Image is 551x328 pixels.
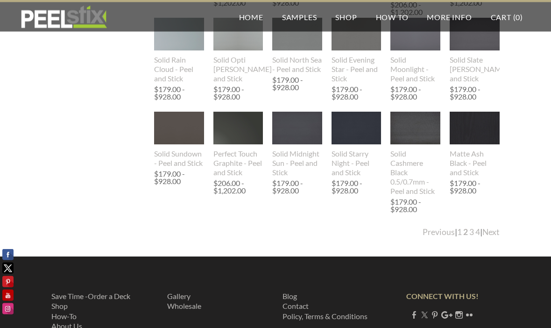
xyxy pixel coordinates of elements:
[450,18,500,84] a: Solid Slate [PERSON_NAME] and Stick
[272,77,320,92] div: $179.00 - $928.00
[167,302,201,311] a: ​Wholesale
[332,3,381,67] img: s832171791223022656_p791_i1_w640.jpeg
[272,18,322,74] a: Solid North Sea - Peel and Stick
[450,18,500,51] img: s832171791223022656_p898_i1_w2048.jpeg
[332,180,379,195] div: $179.00 - $928.00
[154,18,204,51] img: s832171791223022656_p570_i1_w400.jpeg
[455,311,463,320] a: Instagram
[213,180,261,195] div: $206.00 - $1,202.00
[423,228,455,237] a: Previous
[450,112,500,178] a: Matte Ash Black - Peel and Stick
[463,228,468,237] a: 2
[213,18,263,51] img: s832171791223022656_p566_i1_w400.jpeg
[410,311,418,320] a: Facebook
[167,292,201,311] font: ​
[390,112,440,196] a: Solid Cashmere Black 0.5/0.7mm - Peel and Stick
[213,86,261,101] div: $179.00 - $928.00
[481,2,532,32] a: Cart (0)
[154,171,202,185] div: $179.00 - $928.00
[213,112,263,145] img: s832171791223022656_p945_i1_w2048.jpeg
[450,180,497,195] div: $179.00 - $928.00
[431,311,438,320] a: Pinterest
[51,312,77,321] a: How-To
[390,150,440,196] div: Solid Cashmere Black 0.5/0.7mm - Peel and Stick
[283,312,367,321] a: Policy, Terms & Conditions
[272,180,320,195] div: $179.00 - $928.00
[332,18,381,84] a: Solid Evening Star - Peel and Stick
[390,18,440,51] img: s832171791223022656_p563_i1_w400.jpeg
[390,86,438,101] div: $179.00 - $928.00
[154,86,202,101] div: $179.00 - $928.00
[469,228,474,237] a: 3
[213,150,263,178] div: Perfect Touch Graphite - Peel and Stick
[272,112,322,145] img: s832171791223022656_p925_i1_w2048.jpeg
[450,56,500,84] div: Solid Slate [PERSON_NAME] and Stick
[450,96,500,161] img: s832171791223022656_p799_i1_w640.jpeg
[213,112,263,178] a: Perfect Touch Graphite - Peel and Stick
[450,150,500,178] div: Matte Ash Black - Peel and Stick
[51,302,68,311] a: Shop
[390,18,440,84] a: Solid Moonlight - Peel and Stick
[213,18,263,84] a: Solid Opti [PERSON_NAME] and Stick
[332,112,381,145] img: s832171791223022656_p573_i2_w2048.jpeg
[417,2,481,32] a: More Info
[154,150,204,168] div: Solid Sundown - Peel and Stick
[154,112,204,145] img: s832171791223022656_p574_i1_w400.jpeg
[272,112,322,178] a: Solid Midnight Sun - Peel and Stick
[390,112,440,145] img: s832171791223022656_p929_i1_w2048.jpeg
[332,150,381,178] div: Solid Starry Night - Peel and Stick
[367,2,418,32] a: How To
[482,228,500,237] a: Next
[230,2,273,32] a: Home
[326,2,366,32] a: Shop
[475,228,480,237] a: 4
[283,302,309,311] a: Contact
[154,112,204,168] a: Solid Sundown - Peel and Stick
[51,292,130,301] a: Save Time -Order a Deck
[154,18,204,84] a: Solid Rain Cloud - Peel and Stick
[19,6,109,29] img: REFACE SUPPLIES
[466,311,473,320] a: Flickr
[390,56,440,84] div: Solid Moonlight - Peel and Stick
[213,56,263,84] div: Solid Opti [PERSON_NAME] and Stick
[457,228,462,237] a: 1
[390,199,438,214] div: $179.00 - $928.00
[332,112,381,178] a: Solid Starry Night - Peel and Stick
[450,86,497,101] div: $179.00 - $928.00
[273,2,326,32] a: Samples
[272,150,322,178] div: Solid Midnight Sun - Peel and Stick
[154,56,204,84] div: Solid Rain Cloud - Peel and Stick
[167,292,191,301] a: Gallery​
[423,227,500,238] div: | |
[272,56,322,74] div: Solid North Sea - Peel and Stick
[332,56,381,84] div: Solid Evening Star - Peel and Stick
[516,13,520,21] span: 0
[421,311,428,320] a: Twitter
[441,311,452,320] a: Plus
[283,292,297,301] a: Blog
[406,292,479,301] strong: CONNECT WITH US!
[272,18,322,51] img: s832171791223022656_p943_i1_w2048.jpeg
[332,86,379,101] div: $179.00 - $928.00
